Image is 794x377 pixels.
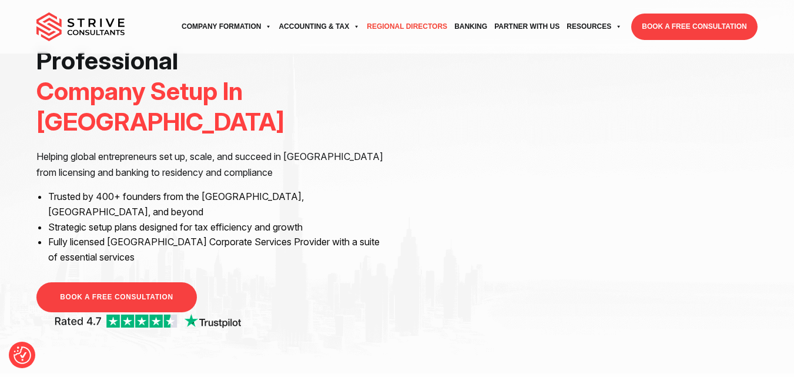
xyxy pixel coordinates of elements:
a: Accounting & Tax [275,11,363,43]
li: Strategic setup plans designed for tax efficiency and growth [48,220,388,235]
a: BOOK A FREE CONSULTATION [36,282,196,312]
li: Trusted by 400+ founders from the [GEOGRAPHIC_DATA], [GEOGRAPHIC_DATA], and beyond [48,189,388,219]
span: Company Setup In [GEOGRAPHIC_DATA] [36,76,284,136]
li: Fully licensed [GEOGRAPHIC_DATA] Corporate Services Provider with a suite of essential services [48,235,388,265]
img: main-logo.svg [36,12,125,42]
a: Banking [451,11,491,43]
a: Company Formation [178,11,275,43]
img: Revisit consent button [14,346,31,364]
a: Partner with Us [491,11,563,43]
h1: Professional [36,45,388,137]
iframe: <br /> [406,45,757,243]
a: Regional Directors [363,11,451,43]
a: BOOK A FREE CONSULTATION [631,14,757,40]
a: Resources [563,11,625,43]
button: Consent Preferences [14,346,31,364]
p: Helping global entrepreneurs set up, scale, and succeed in [GEOGRAPHIC_DATA] from licensing and b... [36,149,388,180]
